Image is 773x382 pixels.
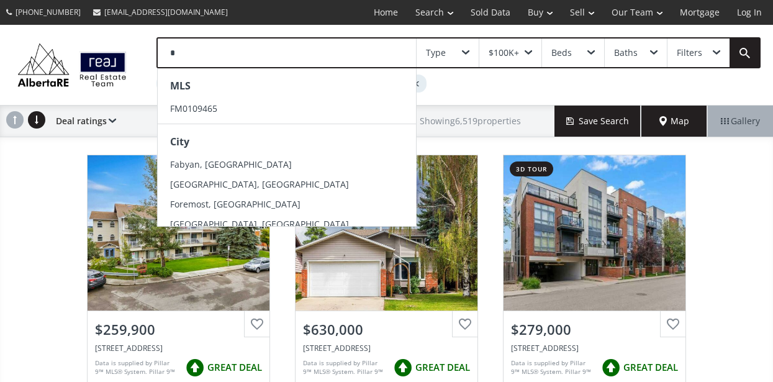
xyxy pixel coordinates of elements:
span: GREAT DEAL [207,361,262,374]
span: [PHONE_NUMBER] [16,7,81,17]
img: rating icon [183,355,207,380]
div: Data is supplied by Pillar 9™ MLS® System. Pillar 9™ is the owner of the copyright in its MLS® Sy... [511,358,595,377]
span: FM0109465 [170,102,217,114]
div: County: [GEOGRAPHIC_DATA] [156,75,286,93]
a: [EMAIL_ADDRESS][DOMAIN_NAME] [87,1,234,24]
span: Fabyan, [GEOGRAPHIC_DATA] [170,158,292,170]
div: 725 4 Street NE #107, Calgary, AB T2E3S7 [511,343,678,353]
div: Data is supplied by Pillar 9™ MLS® System. Pillar 9™ is the owner of the copyright in its MLS® Sy... [95,358,179,377]
div: 36 Deermeade Road, Calgary, AB T2J 5Z5 [303,343,470,353]
span: GREAT DEAL [415,361,470,374]
strong: MLS [170,79,191,93]
h1: Homes for sale in [GEOGRAPHIC_DATA] [156,112,395,130]
div: 3606 Erlton Court SW #105, Calgary, AB T2S 3A5 [95,343,262,353]
div: Map [641,106,707,137]
div: $259,900 [95,320,262,339]
div: View Photos & Details [133,227,223,239]
div: Data is supplied by Pillar 9™ MLS® System. Pillar 9™ is the owner of the copyright in its MLS® Sy... [303,358,387,377]
h2: Showing 6,519 properties [420,116,521,125]
div: View Photos & Details [341,227,431,239]
img: Logo [12,40,132,90]
button: Save Search [554,106,641,137]
div: $100K+ [489,48,519,57]
span: Foremost, [GEOGRAPHIC_DATA] [170,198,301,210]
span: Map [659,115,689,127]
div: Beds [551,48,572,57]
div: View Photos & Details [549,227,639,239]
div: Baths [614,48,638,57]
span: [GEOGRAPHIC_DATA], [GEOGRAPHIC_DATA] [170,218,349,230]
img: rating icon [391,355,415,380]
strong: City [170,135,189,148]
div: Gallery [707,106,773,137]
span: Gallery [721,115,760,127]
img: rating icon [599,355,623,380]
div: Type [426,48,446,57]
div: Filters [677,48,702,57]
span: [EMAIL_ADDRESS][DOMAIN_NAME] [104,7,228,17]
span: [GEOGRAPHIC_DATA], [GEOGRAPHIC_DATA] [170,178,349,190]
div: Deal ratings [50,106,116,137]
div: $279,000 [511,320,678,339]
div: $630,000 [303,320,470,339]
span: GREAT DEAL [623,361,678,374]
